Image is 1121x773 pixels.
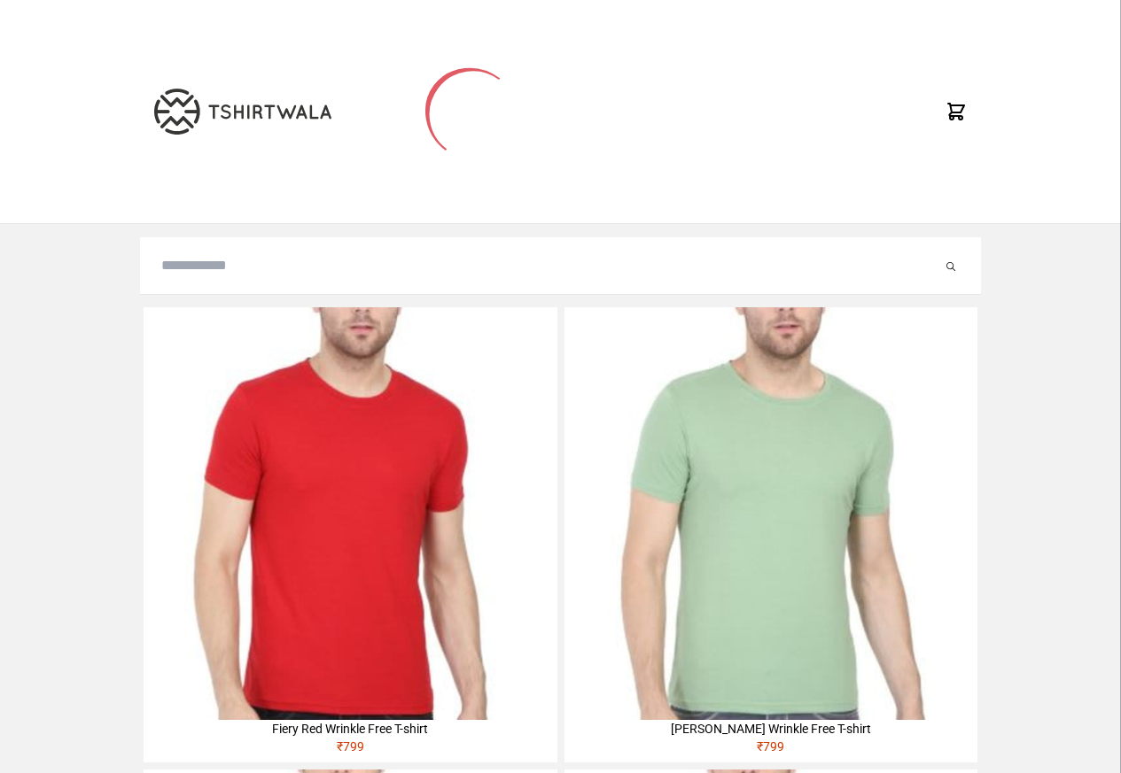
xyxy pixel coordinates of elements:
button: Submit your search query. [942,255,960,276]
div: Fiery Red Wrinkle Free T-shirt [144,720,557,738]
a: [PERSON_NAME] Wrinkle Free T-shirt₹799 [564,307,977,762]
div: ₹ 799 [144,738,557,762]
div: [PERSON_NAME] Wrinkle Free T-shirt [564,720,977,738]
a: Fiery Red Wrinkle Free T-shirt₹799 [144,307,557,762]
div: ₹ 799 [564,738,977,762]
img: 4M6A2211-320x320.jpg [564,307,977,720]
img: 4M6A2225-320x320.jpg [144,307,557,720]
img: TW-LOGO-400-104.png [154,89,331,135]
